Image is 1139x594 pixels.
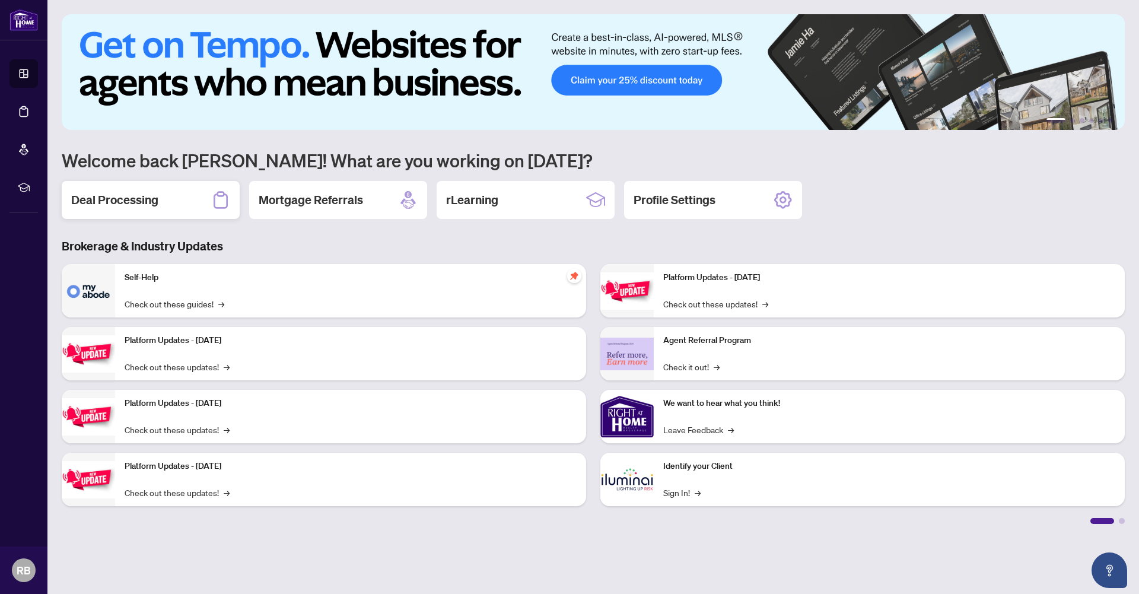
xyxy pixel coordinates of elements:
[663,486,701,499] a: Sign In!→
[17,562,31,579] span: RB
[663,423,734,436] a: Leave Feedback→
[71,192,158,208] h2: Deal Processing
[259,192,363,208] h2: Mortgage Referrals
[125,334,577,347] p: Platform Updates - [DATE]
[634,192,715,208] h2: Profile Settings
[600,272,654,310] img: Platform Updates - June 23, 2025
[125,423,230,436] a: Check out these updates!→
[62,238,1125,255] h3: Brokerage & Industry Updates
[224,423,230,436] span: →
[62,461,115,498] img: Platform Updates - July 8, 2025
[62,335,115,373] img: Platform Updates - September 16, 2025
[1080,118,1084,123] button: 3
[125,297,224,310] a: Check out these guides!→
[600,338,654,370] img: Agent Referral Program
[125,486,230,499] a: Check out these updates!→
[762,297,768,310] span: →
[218,297,224,310] span: →
[695,486,701,499] span: →
[125,271,577,284] p: Self-Help
[1046,118,1065,123] button: 1
[125,397,577,410] p: Platform Updates - [DATE]
[1092,552,1127,588] button: Open asap
[663,271,1115,284] p: Platform Updates - [DATE]
[663,297,768,310] a: Check out these updates!→
[224,486,230,499] span: →
[62,398,115,436] img: Platform Updates - July 21, 2025
[663,460,1115,473] p: Identify your Client
[9,9,38,31] img: logo
[728,423,734,436] span: →
[62,149,1125,171] h1: Welcome back [PERSON_NAME]! What are you working on [DATE]?
[224,360,230,373] span: →
[446,192,498,208] h2: rLearning
[1089,118,1094,123] button: 4
[663,334,1115,347] p: Agent Referral Program
[567,269,581,283] span: pushpin
[663,360,720,373] a: Check it out!→
[1099,118,1103,123] button: 5
[1108,118,1113,123] button: 6
[125,360,230,373] a: Check out these updates!→
[714,360,720,373] span: →
[62,264,115,317] img: Self-Help
[1070,118,1075,123] button: 2
[663,397,1115,410] p: We want to hear what you think!
[600,390,654,443] img: We want to hear what you think!
[600,453,654,506] img: Identify your Client
[125,460,577,473] p: Platform Updates - [DATE]
[62,14,1125,130] img: Slide 0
